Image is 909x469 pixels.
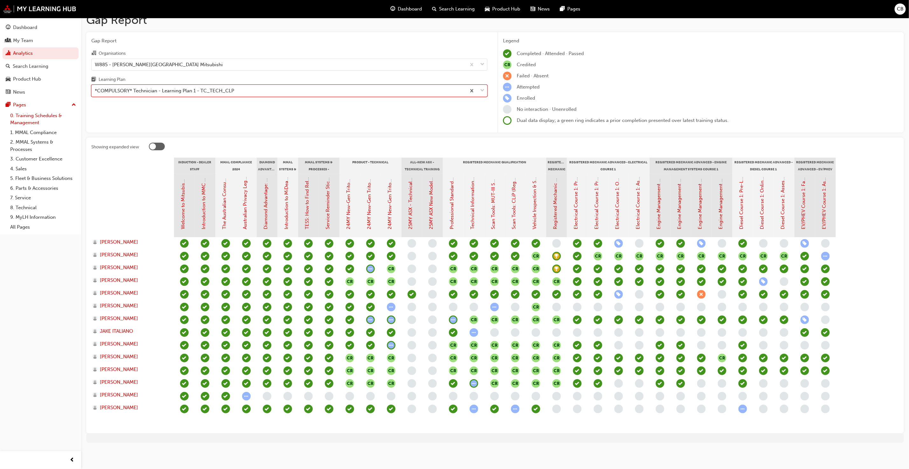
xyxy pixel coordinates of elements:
[443,158,546,174] div: Registered Mechanic Qualification
[490,265,499,273] button: null-icon
[567,158,650,174] div: Registered Mechanic Advanced - Electrical Course 1
[346,252,354,260] span: learningRecordVerb_COMPLETE-icon
[93,264,168,271] a: [PERSON_NAME]
[387,366,395,375] button: null-icon
[366,239,375,248] span: learningRecordVerb_COMPLETE-icon
[3,20,79,99] button: DashboardMy TeamAnalyticsSearch LearningProduct HubNews
[427,3,480,16] a: search-iconSearch Learning
[895,4,906,15] button: CB
[3,99,79,111] button: Pages
[470,252,478,260] span: learningRecordVerb_PASS-icon
[339,158,402,174] div: Product - Technical
[470,316,478,324] button: null-icon
[573,239,582,248] span: learningRecordVerb_PASS-icon
[718,252,726,260] button: null-icon
[449,265,458,273] button: null-icon
[263,151,269,230] a: Diamond Advantage: Fundamentals
[346,379,354,388] button: null-icon
[93,353,168,360] a: [PERSON_NAME]
[100,379,138,386] span: [PERSON_NAME]
[386,3,427,16] a: guage-iconDashboard
[6,64,10,69] span: search-icon
[532,354,540,362] span: null-icon
[517,95,535,101] span: Enrolled
[490,379,499,388] button: null-icon
[676,252,685,260] span: null-icon
[594,252,602,260] span: null-icon
[201,239,209,248] span: learningRecordVerb_PASS-icon
[517,62,536,68] span: Credited
[531,5,535,13] span: news-icon
[503,105,512,114] span: learningRecordVerb_NONE-icon
[532,303,540,311] button: null-icon
[511,239,520,248] span: learningRecordVerb_PASS-icon
[100,264,138,271] span: [PERSON_NAME]
[552,341,561,350] button: null-icon
[86,13,904,27] h1: Gap Report
[718,354,726,362] span: null-icon
[517,51,584,56] span: Completed · Attended · Passed
[759,252,768,260] button: null-icon
[366,366,375,375] span: null-icon
[490,239,499,248] span: learningRecordVerb_PASS-icon
[780,239,788,248] span: learningRecordVerb_NONE-icon
[72,101,76,109] span: up-icon
[449,366,458,375] button: null-icon
[511,354,520,362] span: null-icon
[517,73,549,79] span: Failed · Absent
[532,265,540,273] button: null-icon
[532,366,540,375] span: null-icon
[490,316,499,324] span: null-icon
[366,354,375,362] span: null-icon
[511,277,520,286] button: null-icon
[387,252,395,260] span: learningRecordVerb_COMPLETE-icon
[93,328,168,335] a: JAKE ITALIANO
[283,239,292,248] span: learningRecordVerb_PASS-icon
[6,38,10,44] span: people-icon
[480,87,485,95] span: down-icon
[6,25,10,31] span: guage-icon
[780,252,788,260] span: null-icon
[449,341,458,350] button: null-icon
[180,239,189,248] span: learningRecordVerb_COMPLETE-icon
[387,265,395,273] span: null-icon
[387,379,395,388] button: null-icon
[93,404,168,411] a: [PERSON_NAME]
[532,277,540,286] button: null-icon
[614,252,623,260] span: null-icon
[470,239,478,248] span: learningRecordVerb_PASS-icon
[552,366,561,375] span: null-icon
[93,302,168,309] a: [PERSON_NAME]
[656,252,664,260] span: null-icon
[95,61,223,68] div: W885 - [PERSON_NAME][GEOGRAPHIC_DATA] Mitsubishi
[6,76,10,82] span: car-icon
[325,239,333,248] span: learningRecordVerb_PASS-icon
[594,239,602,248] span: learningRecordVerb_PASS-icon
[552,354,561,362] span: null-icon
[93,379,168,386] a: [PERSON_NAME]
[304,252,313,260] span: learningRecordVerb_COMPLETE-icon
[6,89,10,95] span: news-icon
[511,379,520,388] button: null-icon
[8,111,79,128] a: 0. Training Schedules & Management
[532,341,540,350] button: null-icon
[100,353,138,360] span: [PERSON_NAME]
[346,354,354,362] button: null-icon
[100,289,138,297] span: [PERSON_NAME]
[6,102,10,108] span: pages-icon
[13,24,37,31] div: Dashboard
[8,212,79,222] a: 9. MyLH Information
[387,354,395,362] button: null-icon
[346,239,354,248] span: learningRecordVerb_COMPLETE-icon
[552,277,561,286] span: null-icon
[6,51,10,56] span: chart-icon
